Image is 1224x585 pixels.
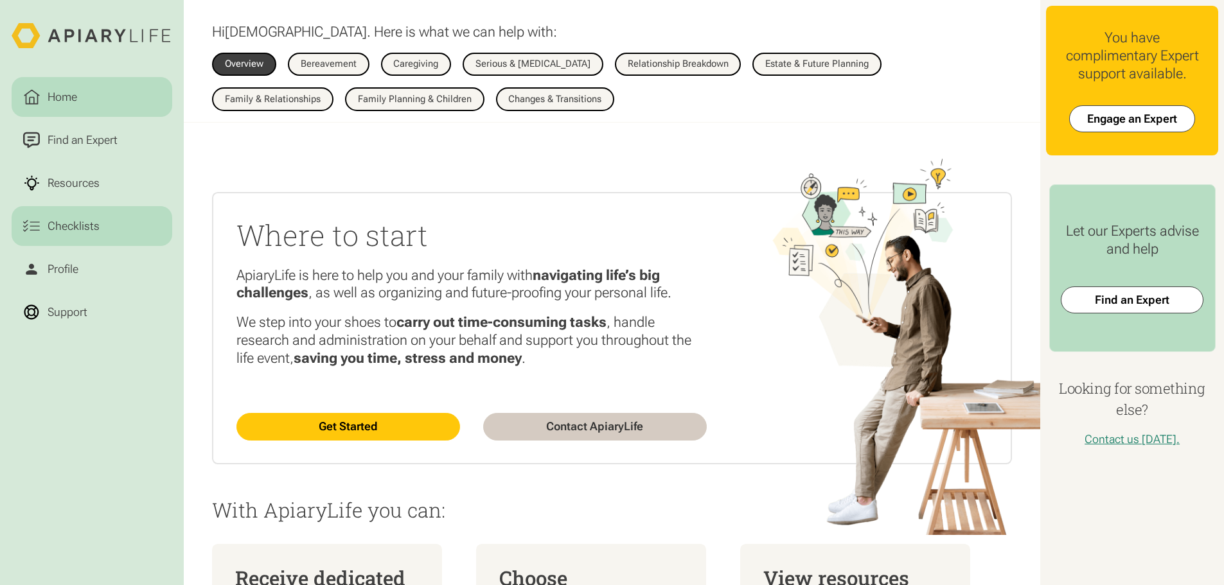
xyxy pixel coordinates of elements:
[508,94,601,104] div: Changes & Transitions
[1061,222,1203,258] div: Let our Experts advise and help
[212,87,333,111] a: Family & Relationships
[44,261,81,278] div: Profile
[483,413,707,440] a: Contact ApiaryLife
[225,23,367,40] span: [DEMOGRAPHIC_DATA]
[12,292,172,333] a: Support
[1046,378,1218,421] h4: Looking for something else?
[44,132,120,149] div: Find an Expert
[236,413,460,440] a: Get Started
[615,53,741,76] a: Relationship Breakdown
[225,94,321,104] div: Family & Relationships
[1069,105,1195,132] a: Engage an Expert
[236,266,660,301] strong: navigating life’s big challenges
[44,218,102,235] div: Checklists
[765,59,869,69] div: Estate & Future Planning
[212,499,1011,521] p: With ApiaryLife you can:
[496,87,615,111] a: Changes & Transitions
[393,59,438,69] div: Caregiving
[12,163,172,204] a: Resources
[752,53,882,76] a: Estate & Future Planning
[381,53,452,76] a: Caregiving
[475,59,590,69] div: Serious & [MEDICAL_DATA]
[358,94,472,104] div: Family Planning & Children
[12,120,172,161] a: Find an Expert
[345,87,484,111] a: Family Planning & Children
[236,216,706,254] h2: Where to start
[396,313,607,330] strong: carry out time-consuming tasks
[1061,286,1203,313] a: Find an Expert
[463,53,603,76] a: Serious & [MEDICAL_DATA]
[44,175,102,192] div: Resources
[44,304,90,321] div: Support
[12,77,172,118] a: Home
[12,249,172,290] a: Profile
[12,206,172,247] a: Checklists
[236,313,706,367] p: We step into your shoes to , handle research and administration on your behalf and support you th...
[294,349,522,366] strong: saving you time, stress and money
[236,266,706,302] p: ApiaryLife is here to help you and your family with , as well as organizing and future-proofing y...
[628,59,729,69] div: Relationship Breakdown
[301,59,357,69] div: Bereavement
[288,53,369,76] a: Bereavement
[44,89,80,106] div: Home
[1058,29,1207,83] div: You have complimentary Expert support available.
[212,23,557,41] p: Hi . Here is what we can help with:
[1085,432,1180,446] a: Contact us [DATE].
[212,53,276,76] a: Overview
